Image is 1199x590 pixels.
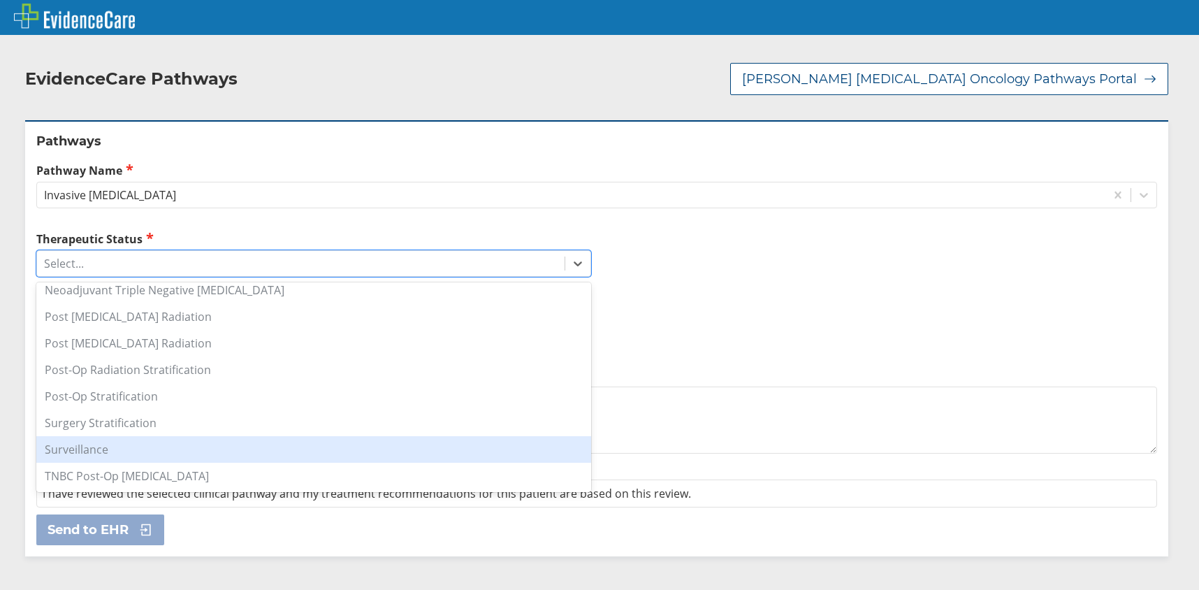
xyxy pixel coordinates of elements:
div: Invasive [MEDICAL_DATA] [44,187,176,203]
div: Post [MEDICAL_DATA] Radiation [36,303,591,330]
button: Send to EHR [36,515,164,545]
label: Therapeutic Status [36,231,591,247]
div: Surveillance [36,436,591,463]
span: Send to EHR [48,521,129,538]
label: Pathway Name [36,162,1157,178]
h2: EvidenceCare Pathways [25,69,238,89]
div: TNBC Post-Op [MEDICAL_DATA] [36,463,591,489]
div: Post-Op Radiation Stratification [36,357,591,383]
div: Select... [44,256,84,271]
div: Post [MEDICAL_DATA] Radiation [36,330,591,357]
div: Post-Op Stratification [36,383,591,410]
div: Surgery Stratification [36,410,591,436]
label: Additional Details [36,368,1157,383]
span: [PERSON_NAME] [MEDICAL_DATA] Oncology Pathways Portal [742,71,1137,87]
img: EvidenceCare [14,3,135,29]
span: I have reviewed the selected clinical pathway and my treatment recommendations for this patient a... [43,486,691,501]
h2: Pathways [36,133,1157,150]
div: Neoadjuvant Triple Negative [MEDICAL_DATA] [36,277,591,303]
button: [PERSON_NAME] [MEDICAL_DATA] Oncology Pathways Portal [730,63,1168,95]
